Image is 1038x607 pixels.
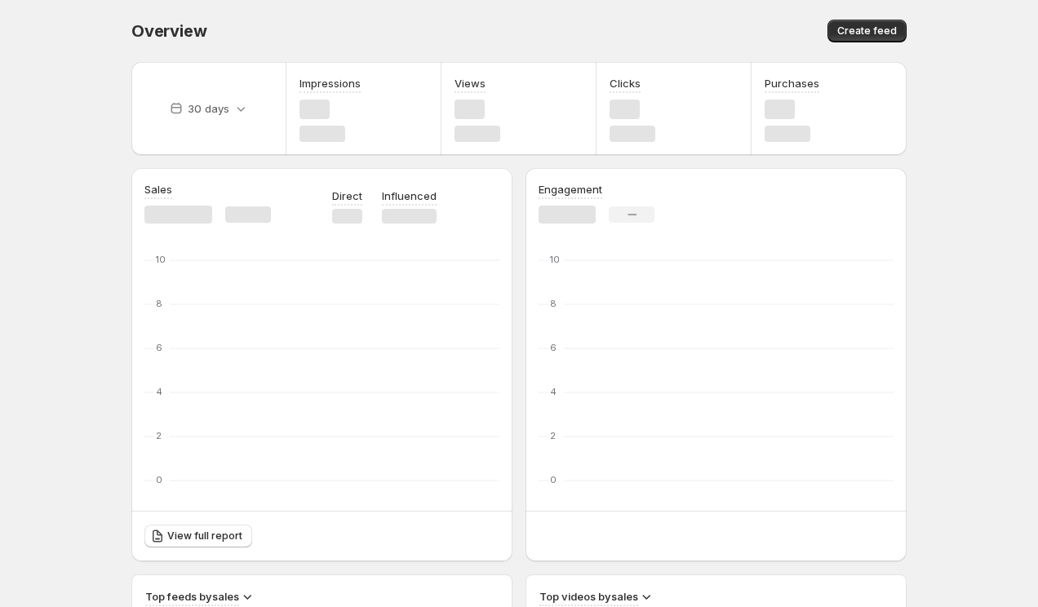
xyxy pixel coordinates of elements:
p: 30 days [188,100,229,117]
h3: Purchases [765,75,819,91]
text: 4 [156,386,162,397]
button: Create feed [827,20,907,42]
text: 2 [550,430,556,441]
text: 0 [550,474,557,485]
span: Create feed [837,24,897,38]
text: 0 [156,474,162,485]
p: Influenced [382,188,437,204]
h3: Top feeds by sales [145,588,239,605]
text: 6 [550,342,557,353]
a: View full report [144,525,252,547]
text: 10 [156,254,166,265]
text: 6 [156,342,162,353]
h3: Sales [144,181,172,197]
span: View full report [167,529,242,543]
text: 4 [550,386,557,397]
span: Overview [131,21,206,41]
h3: Views [455,75,486,91]
h3: Impressions [299,75,361,91]
text: 8 [550,298,557,309]
p: Direct [332,188,362,204]
h3: Engagement [539,181,602,197]
h3: Top videos by sales [539,588,638,605]
text: 8 [156,298,162,309]
text: 10 [550,254,560,265]
h3: Clicks [610,75,641,91]
text: 2 [156,430,162,441]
